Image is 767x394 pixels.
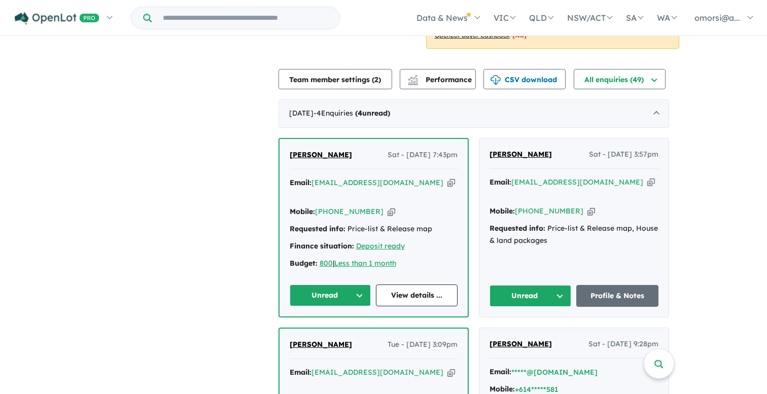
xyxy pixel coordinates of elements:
[490,149,552,161] a: [PERSON_NAME]
[400,69,476,89] button: Performance
[334,259,396,268] a: Less than 1 month
[290,339,352,351] a: [PERSON_NAME]
[588,338,658,350] span: Sat - [DATE] 9:28pm
[388,206,395,217] button: Copy
[290,284,371,306] button: Unread
[491,75,501,85] img: download icon
[290,368,311,377] strong: Email:
[589,149,658,161] span: Sat - [DATE] 3:57pm
[490,367,511,376] strong: Email:
[313,109,390,118] span: - 4 Enquir ies
[490,338,552,350] a: [PERSON_NAME]
[290,241,354,250] strong: Finance situation:
[490,224,545,233] strong: Requested info:
[408,78,418,85] img: bar-chart.svg
[447,367,455,378] button: Copy
[290,150,352,159] span: [PERSON_NAME]
[278,99,669,128] div: [DATE]
[576,285,658,307] a: Profile & Notes
[388,149,458,161] span: Sat - [DATE] 7:43pm
[315,207,384,216] a: [PHONE_NUMBER]
[512,31,527,39] span: [No]
[290,149,352,161] a: [PERSON_NAME]
[290,340,352,349] span: [PERSON_NAME]
[290,259,318,268] strong: Budget:
[483,69,566,89] button: CSV download
[515,206,583,216] a: [PHONE_NUMBER]
[358,109,362,118] span: 4
[355,109,390,118] strong: ( unread)
[587,206,595,217] button: Copy
[490,339,552,348] span: [PERSON_NAME]
[694,13,740,23] span: omorsi@a...
[574,69,666,89] button: All enquiries (49)
[320,259,333,268] a: 800
[311,368,443,377] a: [EMAIL_ADDRESS][DOMAIN_NAME]
[490,177,511,187] strong: Email:
[290,207,315,216] strong: Mobile:
[490,384,515,393] strong: Mobile:
[408,75,417,81] img: line-chart.svg
[290,223,458,235] div: Price-list & Release map
[490,150,552,159] span: [PERSON_NAME]
[376,284,458,306] a: View details ...
[435,31,510,39] u: OpenLot Buyer Cashback
[15,12,99,25] img: Openlot PRO Logo White
[311,178,443,187] a: [EMAIL_ADDRESS][DOMAIN_NAME]
[356,241,405,250] a: Deposit ready
[290,258,458,270] div: |
[490,206,515,216] strong: Mobile:
[388,339,458,351] span: Tue - [DATE] 3:09pm
[374,75,378,84] span: 2
[154,7,338,29] input: Try estate name, suburb, builder or developer
[278,69,392,89] button: Team member settings (2)
[290,178,311,187] strong: Email:
[409,75,472,84] span: Performance
[290,224,345,233] strong: Requested info:
[647,177,655,188] button: Copy
[511,177,643,187] a: [EMAIL_ADDRESS][DOMAIN_NAME]
[490,223,658,247] div: Price-list & Release map, House & land packages
[447,177,455,188] button: Copy
[490,285,572,307] button: Unread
